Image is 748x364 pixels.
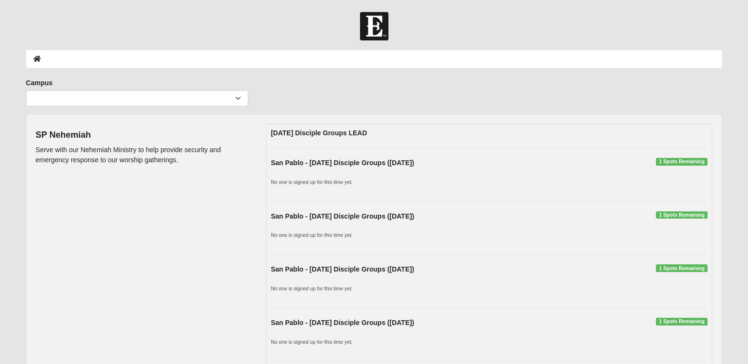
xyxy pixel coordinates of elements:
strong: San Pablo - [DATE] Disciple Groups ([DATE]) [271,212,414,220]
span: 1 Spots Remaining [656,264,708,272]
small: No one is signed up for this time yet. [271,286,353,291]
span: 1 Spots Remaining [656,158,708,166]
small: No one is signed up for this time yet. [271,179,353,185]
h4: SP Nehemiah [36,130,252,141]
span: 1 Spots Remaining [656,211,708,219]
strong: San Pablo - [DATE] Disciple Groups ([DATE]) [271,265,414,273]
strong: San Pablo - [DATE] Disciple Groups ([DATE]) [271,159,414,167]
strong: [DATE] Disciple Groups LEAD [271,129,367,137]
img: Church of Eleven22 Logo [360,12,388,40]
p: Serve with our Nehemiah Ministry to help provide security and emergency response to our worship g... [36,145,252,165]
small: No one is signed up for this time yet. [271,339,353,345]
small: No one is signed up for this time yet. [271,232,353,238]
span: 1 Spots Remaining [656,318,708,325]
strong: San Pablo - [DATE] Disciple Groups ([DATE]) [271,319,414,326]
label: Campus [26,78,53,88]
